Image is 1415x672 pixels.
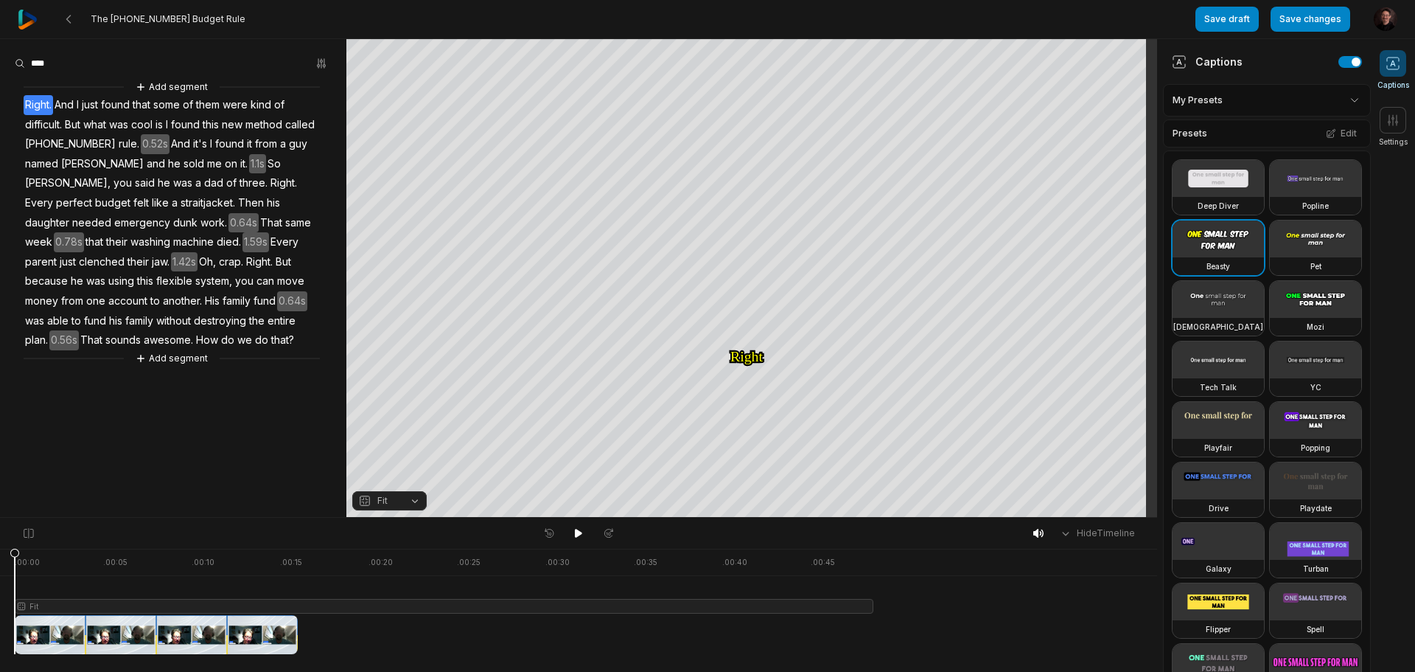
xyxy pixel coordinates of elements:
[1307,321,1324,333] h3: Mozi
[132,193,150,213] span: felt
[172,173,194,193] span: was
[1302,200,1329,212] h3: Popline
[270,330,296,350] span: that?
[279,134,287,154] span: a
[170,115,201,135] span: found
[24,134,117,154] span: [PHONE_NUMBER]
[142,330,195,350] span: awesome.
[172,232,215,252] span: machine
[24,213,71,233] span: daughter
[221,95,249,115] span: were
[46,311,70,331] span: able
[195,95,221,115] span: them
[203,173,225,193] span: dad
[152,95,181,115] span: some
[105,232,129,252] span: their
[274,252,293,272] span: But
[60,154,145,174] span: [PERSON_NAME]
[24,291,60,311] span: money
[1200,381,1237,393] h3: Tech Talk
[94,193,132,213] span: budget
[249,154,266,174] span: 1.1s
[150,252,171,272] span: jaw.
[113,213,172,233] span: emergency
[85,291,107,311] span: one
[276,271,306,291] span: move
[265,193,282,213] span: his
[1271,7,1350,32] button: Save changes
[234,271,255,291] span: you
[145,154,167,174] span: and
[214,134,245,154] span: found
[1163,119,1371,148] div: Presets
[1379,136,1408,148] span: Settings
[195,330,220,350] span: How
[225,173,238,193] span: of
[167,154,182,174] span: he
[1209,502,1229,514] h3: Drive
[1206,563,1231,575] h3: Galaxy
[1198,200,1239,212] h3: Deep Diver
[287,134,309,154] span: guy
[83,311,108,331] span: fund
[53,95,75,115] span: And
[154,115,164,135] span: is
[1204,442,1232,454] h3: Playfair
[254,134,279,154] span: from
[99,95,131,115] span: found
[1172,54,1243,69] div: Captions
[201,115,220,135] span: this
[24,252,58,272] span: parent
[284,115,316,135] span: called
[192,311,248,331] span: destroying
[107,291,149,311] span: account
[220,115,244,135] span: new
[1379,107,1408,148] button: Settings
[149,291,161,311] span: to
[242,232,269,252] span: 1.59s
[164,115,170,135] span: I
[71,213,113,233] span: needed
[108,311,124,331] span: his
[91,13,245,25] span: The [PHONE_NUMBER] Budget Rule
[133,173,156,193] span: said
[199,213,228,233] span: work.
[63,115,82,135] span: But
[171,252,198,272] span: 1.42s
[221,291,252,311] span: family
[54,232,84,252] span: 0.78s
[248,311,266,331] span: the
[112,173,133,193] span: you
[238,173,269,193] span: three.
[24,173,112,193] span: [PERSON_NAME],
[141,134,170,154] span: 0.52s
[133,350,211,367] button: Add segment
[1055,522,1139,544] button: HideTimeline
[239,154,249,174] span: it.
[79,330,104,350] span: That
[377,494,388,508] span: Fit
[107,271,136,291] span: using
[352,491,427,510] button: Fit
[126,252,150,272] span: their
[269,232,300,252] span: Every
[133,79,211,95] button: Add segment
[1206,623,1231,635] h3: Flipper
[1173,321,1263,333] h3: [DEMOGRAPHIC_DATA]
[136,271,155,291] span: this
[1206,260,1230,272] h3: Beasty
[203,291,221,311] span: His
[80,95,99,115] span: just
[1321,124,1361,143] button: Edit
[129,232,172,252] span: washing
[170,134,192,154] span: And
[269,173,298,193] span: Right.
[192,134,209,154] span: it's
[244,115,284,135] span: method
[284,213,312,233] span: same
[24,330,49,350] span: plan.
[24,193,55,213] span: Every
[82,115,108,135] span: what
[24,271,69,291] span: because
[245,252,274,272] span: Right.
